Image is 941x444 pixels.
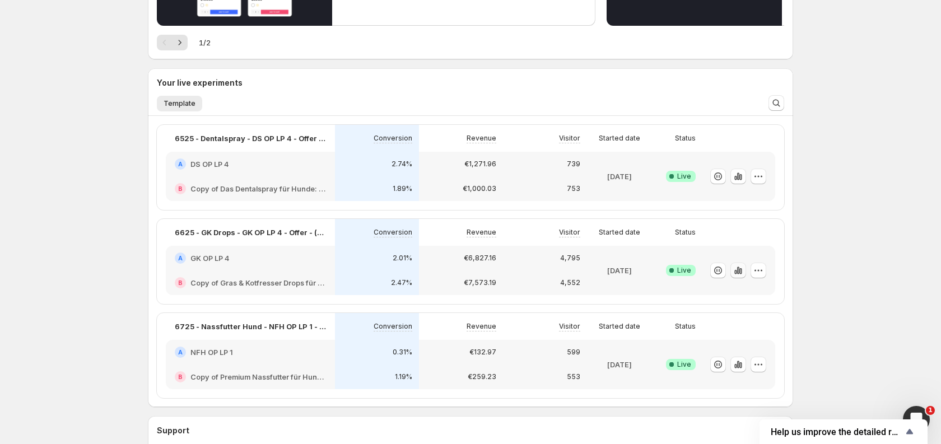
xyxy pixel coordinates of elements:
[560,254,580,263] p: 4,795
[467,228,496,237] p: Revenue
[469,348,496,357] p: €132.97
[559,134,580,143] p: Visitor
[190,183,326,194] h2: Copy of Das Dentalspray für Hunde: Jetzt Neukunden Deal sichern!-v1
[607,265,632,276] p: [DATE]
[393,184,412,193] p: 1.89%
[393,348,412,357] p: 0.31%
[178,255,183,261] h2: A
[771,427,903,437] span: Help us improve the detailed report for A/B campaigns
[467,134,496,143] p: Revenue
[190,158,229,170] h2: DS OP LP 4
[464,254,496,263] p: €6,827.16
[172,35,188,50] button: Next
[675,134,696,143] p: Status
[374,134,412,143] p: Conversion
[559,322,580,331] p: Visitor
[463,184,496,193] p: €1,000.03
[607,171,632,182] p: [DATE]
[567,372,580,381] p: 553
[175,227,326,238] p: 6625 - GK Drops - GK OP LP 4 - Offer - (1,3,6) vs. (1,3 für 2,6)
[393,254,412,263] p: 2.01%
[178,349,183,356] h2: A
[175,321,326,332] p: 6725 - Nassfutter Hund - NFH OP LP 1 - Offer - Standard vs. CFO
[903,406,930,433] iframe: Intercom live chat
[768,95,784,111] button: Search and filter results
[178,373,183,380] h2: B
[599,228,640,237] p: Started date
[391,278,412,287] p: 2.47%
[190,277,326,288] h2: Copy of Gras & Kotfresser Drops für Hunde: Jetzt Neukunden Deal sichern!-v1
[392,160,412,169] p: 2.74%
[178,161,183,167] h2: A
[675,228,696,237] p: Status
[190,347,233,358] h2: NFH OP LP 1
[164,99,195,108] span: Template
[599,134,640,143] p: Started date
[677,266,691,275] span: Live
[157,77,243,88] h3: Your live experiments
[190,253,229,264] h2: GK OP LP 4
[567,348,580,357] p: 599
[607,359,632,370] p: [DATE]
[926,406,935,415] span: 1
[560,278,580,287] p: 4,552
[559,228,580,237] p: Visitor
[157,425,189,436] h3: Support
[771,425,916,438] button: Show survey - Help us improve the detailed report for A/B campaigns
[374,228,412,237] p: Conversion
[374,322,412,331] p: Conversion
[567,184,580,193] p: 753
[175,133,326,144] p: 6525 - Dentalspray - DS OP LP 4 - Offer - (1,3,6) vs. (1,3 für 2,6)
[468,372,496,381] p: €259.23
[567,160,580,169] p: 739
[395,372,412,381] p: 1.19%
[599,322,640,331] p: Started date
[464,160,496,169] p: €1,271.96
[677,360,691,369] span: Live
[467,322,496,331] p: Revenue
[675,322,696,331] p: Status
[677,172,691,181] span: Live
[157,35,188,50] nav: Pagination
[464,278,496,287] p: €7,573.19
[190,371,326,382] h2: Copy of Premium Nassfutter für Hunde: Jetzt Neukunden Deal sichern!
[178,279,183,286] h2: B
[199,37,211,48] span: 1 / 2
[178,185,183,192] h2: B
